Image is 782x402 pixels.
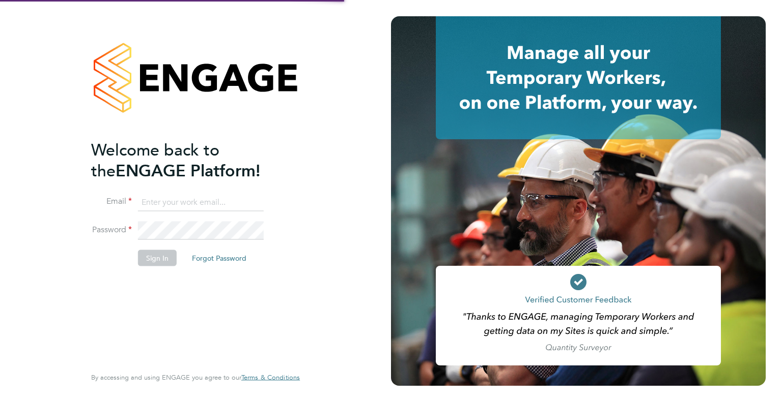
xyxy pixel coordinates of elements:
[241,374,300,382] a: Terms & Conditions
[138,193,264,211] input: Enter your work email...
[91,225,132,235] label: Password
[91,373,300,382] span: By accessing and using ENGAGE you agree to our
[138,250,177,266] button: Sign In
[241,373,300,382] span: Terms & Conditions
[184,250,255,266] button: Forgot Password
[91,140,219,180] span: Welcome back to the
[91,196,132,207] label: Email
[91,139,290,181] h2: ENGAGE Platform!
